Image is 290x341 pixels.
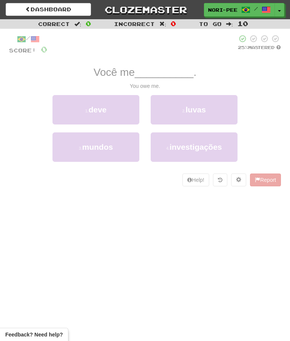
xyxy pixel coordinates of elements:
[9,47,36,54] span: Score:
[6,3,91,16] a: Dashboard
[159,21,166,26] span: :
[9,82,281,90] div: You owe me.
[135,66,194,78] span: __________
[208,6,238,13] span: Nori-pee
[238,45,248,50] span: 25 %
[171,20,176,27] span: 0
[74,21,81,26] span: :
[94,66,135,78] span: Você me
[185,105,206,114] span: luvas
[226,21,233,26] span: :
[86,20,91,27] span: 0
[182,174,209,186] button: Help!
[102,3,188,16] a: Clozemaster
[193,66,196,78] span: .
[170,143,222,151] span: investigações
[88,105,106,114] span: deve
[5,331,63,338] span: Open feedback widget
[52,95,139,124] button: 1.deve
[182,109,186,113] small: 2 .
[82,143,113,151] span: mundos
[41,45,47,54] span: 0
[151,95,238,124] button: 2.luvas
[151,132,238,162] button: 4.investigações
[213,174,227,186] button: Round history (alt+y)
[204,3,275,17] a: Nori-pee /
[199,21,222,27] span: To go
[254,6,258,11] span: /
[238,20,248,27] span: 10
[52,132,139,162] button: 3.mundos
[79,146,82,151] small: 3 .
[9,34,47,44] div: /
[237,45,281,51] div: Mastered
[38,21,70,27] span: Correct
[85,109,89,113] small: 1 .
[166,146,170,151] small: 4 .
[114,21,155,27] span: Incorrect
[250,174,281,186] button: Report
